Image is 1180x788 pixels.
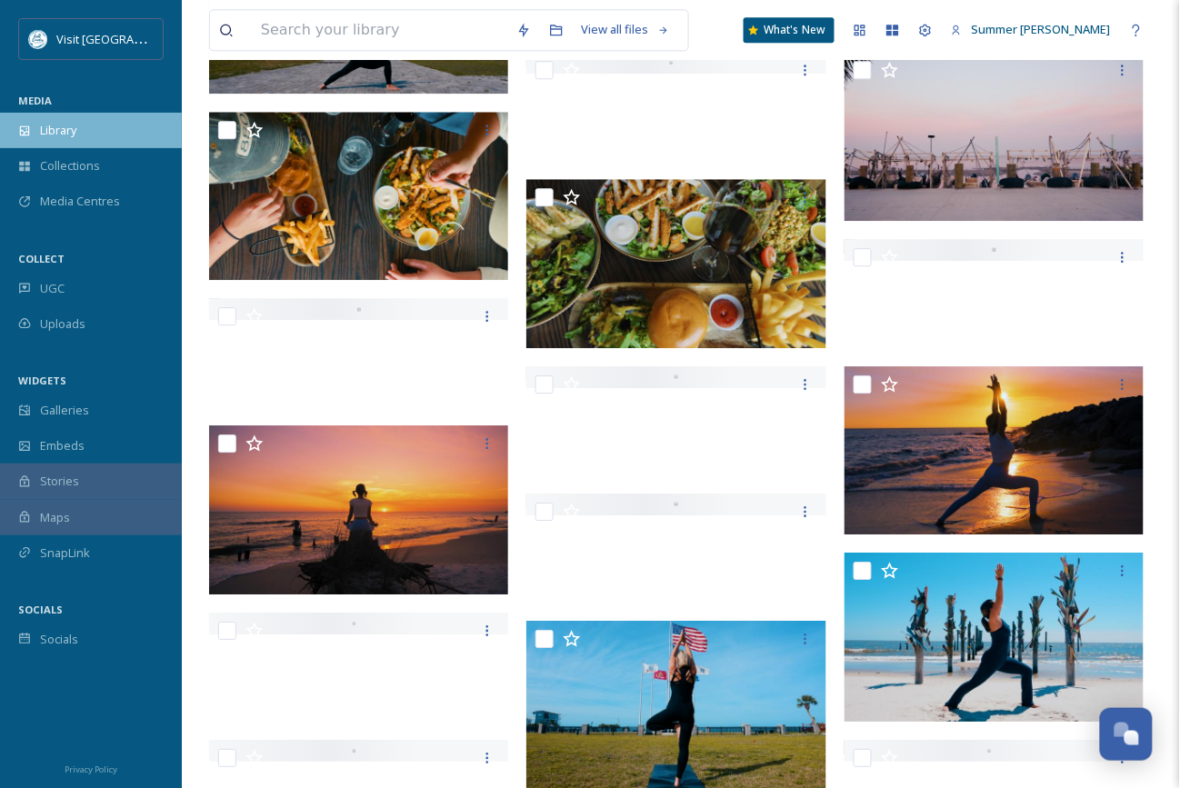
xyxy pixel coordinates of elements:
span: Galleries [40,402,89,419]
img: still20.jpg [526,179,826,348]
span: Stories [40,473,79,490]
span: MEDIA [18,94,52,107]
span: SnapLink [40,544,90,562]
a: What's New [744,17,835,43]
span: Privacy Policy [65,763,117,775]
span: Visit [GEOGRAPHIC_DATA] [56,30,197,47]
a: View all files [573,12,679,47]
a: Privacy Policy [65,757,117,779]
span: Socials [40,631,78,648]
span: Uploads [40,315,85,333]
span: Collections [40,157,100,175]
span: COLLECT [18,252,65,265]
input: Search your library [252,10,507,50]
img: still16.jpg [845,366,1145,535]
span: SOCIALS [18,603,63,616]
span: UGC [40,280,65,297]
span: Summer [PERSON_NAME] [972,21,1111,37]
button: Open Chat [1100,708,1153,761]
a: Summer [PERSON_NAME] [942,12,1120,47]
img: still19.jpg [209,425,509,594]
span: Maps [40,509,70,526]
img: still5.jpg [209,112,509,281]
span: WIDGETS [18,374,66,387]
img: still23.jpg [845,52,1145,221]
span: Embeds [40,437,85,454]
span: Library [40,122,76,139]
img: download%20%282%29.png [29,30,47,48]
img: still15.jpg [845,553,1145,722]
span: Media Centres [40,193,120,210]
